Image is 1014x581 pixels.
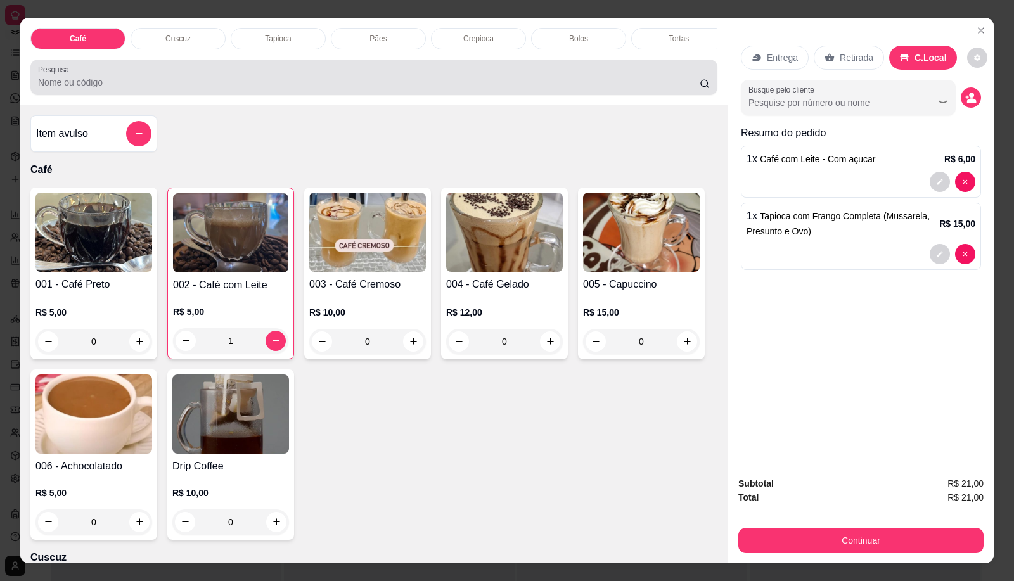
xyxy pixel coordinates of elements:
img: product-image [446,193,563,272]
p: 1 x [747,208,939,239]
p: R$ 5,00 [173,305,288,318]
span: Tapioca com Frango Completa (Mussarela, Presunto e Ovo) [747,211,930,236]
button: decrease-product-quantity [175,512,195,532]
button: decrease-product-quantity [955,172,975,192]
button: increase-product-quantity [266,512,286,532]
h4: 001 - Café Preto [35,277,152,292]
h4: 003 - Café Cremoso [309,277,426,292]
img: product-image [309,193,426,272]
label: Pesquisa [38,64,74,75]
h4: 002 - Café com Leite [173,278,288,293]
p: R$ 10,00 [309,306,426,319]
p: Tapioca [265,34,291,44]
p: Pães [369,34,387,44]
input: Busque pelo cliente [748,96,913,109]
label: Busque pelo cliente [748,84,819,95]
button: increase-product-quantity [403,331,423,352]
strong: Subtotal [738,478,774,488]
p: R$ 10,00 [172,487,289,499]
button: Continuar [738,528,984,553]
button: decrease-product-quantity [449,331,469,352]
button: decrease-product-quantity [955,244,975,264]
p: Crepioca [463,34,494,44]
button: decrease-product-quantity [312,331,332,352]
p: Cuscuz [30,550,717,565]
p: Tortas [669,34,690,44]
img: product-image [173,193,288,272]
p: Cuscuz [165,34,191,44]
span: Café com Leite - Com açucar [760,154,875,164]
span: R$ 21,00 [947,476,984,490]
h4: 005 - Capuccino [583,277,700,292]
h4: 006 - Achocolatado [35,459,152,474]
p: Entrega [767,51,798,64]
p: R$ 15,00 [939,217,975,230]
p: Resumo do pedido [741,125,981,141]
p: R$ 15,00 [583,306,700,319]
button: decrease-product-quantity [961,87,981,108]
button: Close [971,20,991,41]
h4: Drip Coffee [172,459,289,474]
p: 1 x [747,151,875,167]
p: R$ 6,00 [944,153,975,165]
p: R$ 5,00 [35,306,152,319]
p: R$ 12,00 [446,306,563,319]
input: Pesquisa [38,76,700,89]
h4: 004 - Café Gelado [446,277,563,292]
button: decrease-product-quantity [930,172,950,192]
p: Café [70,34,86,44]
img: product-image [583,193,700,272]
button: add-separate-item [126,121,151,146]
img: product-image [35,374,152,454]
img: product-image [35,193,152,272]
strong: Total [738,492,759,502]
p: C.Local [915,51,947,64]
p: Bolos [569,34,588,44]
button: decrease-product-quantity [930,244,950,264]
p: Café [30,162,717,177]
button: decrease-product-quantity [967,48,987,68]
p: Retirada [840,51,873,64]
h4: Item avulso [36,126,88,141]
button: increase-product-quantity [540,331,560,352]
span: R$ 21,00 [947,490,984,504]
img: product-image [172,374,289,454]
p: R$ 5,00 [35,487,152,499]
